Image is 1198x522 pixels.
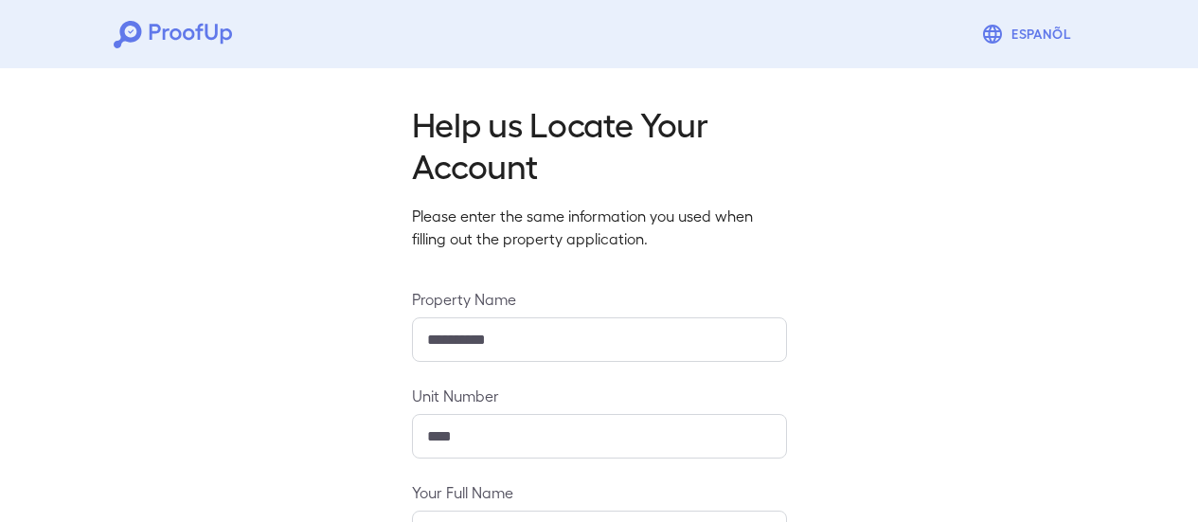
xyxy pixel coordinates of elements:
[412,288,787,310] label: Property Name
[412,102,787,186] h2: Help us Locate Your Account
[412,205,787,250] p: Please enter the same information you used when filling out the property application.
[412,481,787,503] label: Your Full Name
[974,15,1084,53] button: Espanõl
[412,385,787,406] label: Unit Number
